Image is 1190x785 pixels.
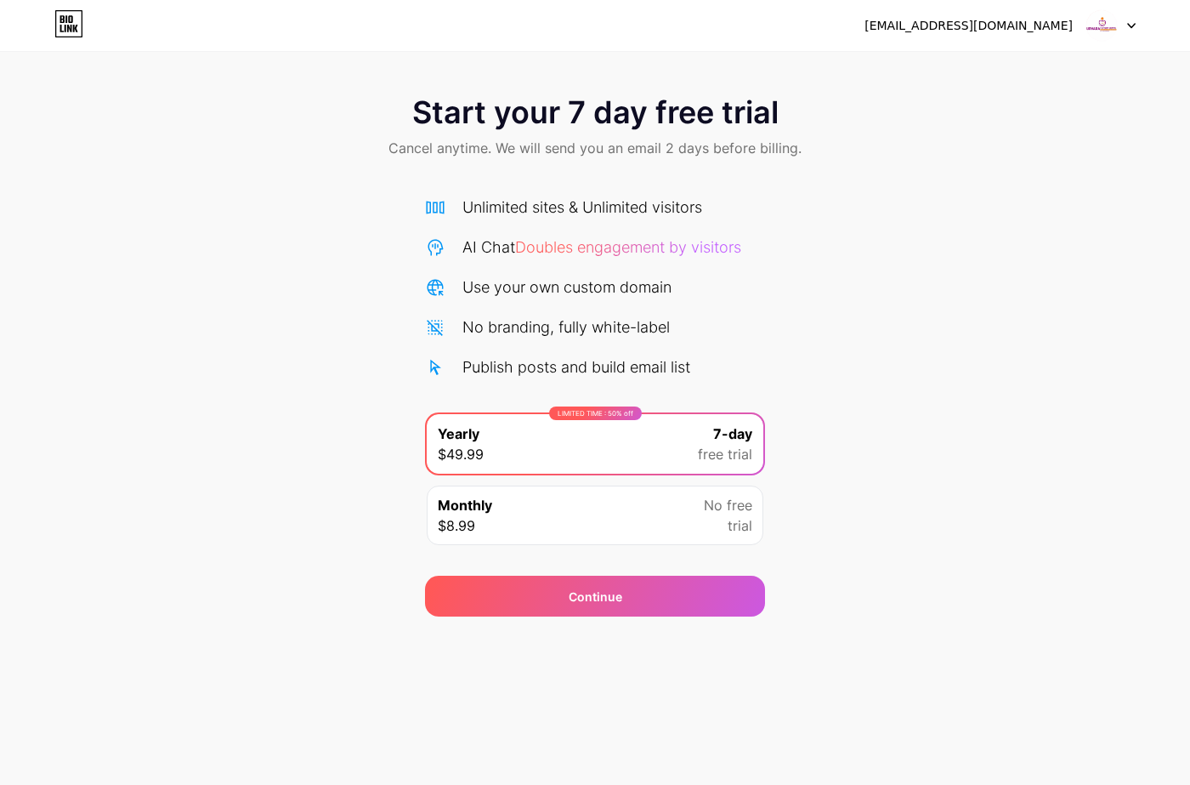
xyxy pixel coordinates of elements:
span: No free [704,495,752,515]
span: Continue [569,588,622,606]
span: 7-day [713,424,752,444]
span: trial [728,515,752,536]
span: free trial [698,444,752,464]
span: Yearly [438,424,479,444]
div: Unlimited sites & Unlimited visitors [462,196,702,219]
div: Use your own custom domain [462,276,671,299]
span: Doubles engagement by visitors [515,238,741,256]
div: Publish posts and build email list [462,356,690,378]
span: Monthly [438,495,492,515]
div: LIMITED TIME : 50% off [549,407,642,420]
div: [EMAIL_ADDRESS][DOMAIN_NAME] [864,17,1073,35]
span: $8.99 [438,515,475,536]
span: Cancel anytime. We will send you an email 2 days before billing. [388,138,802,158]
img: Urvara Fertility [1085,9,1118,42]
div: No branding, fully white-label [462,316,670,338]
span: Start your 7 day free trial [412,95,779,129]
div: AI Chat [462,236,741,259]
span: $49.99 [438,444,484,464]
